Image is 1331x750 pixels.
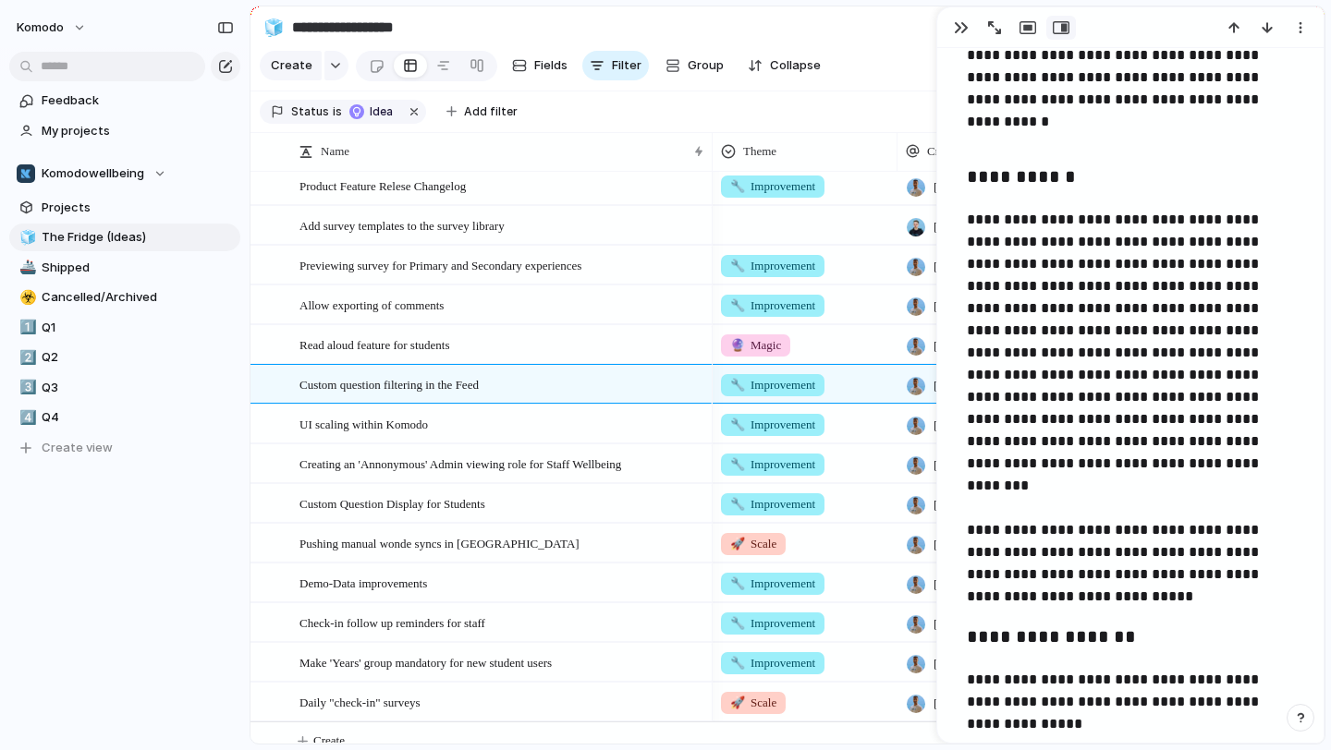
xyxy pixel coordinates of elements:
button: 1️⃣ [17,319,35,337]
span: Pushing manual wonde syncs in [GEOGRAPHIC_DATA] [299,532,580,553]
span: 🔧 [730,378,745,392]
span: Previewing survey for Primary and Secondary experiences [299,254,581,275]
span: 🔧 [730,656,745,670]
button: 🧊 [259,13,288,42]
span: Add survey templates to the survey library [299,214,505,236]
button: Komodowellbeing [9,160,240,187]
span: [DEMOGRAPHIC_DATA][PERSON_NAME] [934,297,1074,316]
span: 🔧 [730,457,745,471]
button: is [329,102,346,122]
button: Group [656,51,733,80]
span: 🔧 [730,616,745,630]
span: Create view [42,439,113,457]
span: Improvement [730,376,815,394]
span: Creating an 'Annonymous' Admin viewing role for Staff Wellbeing [299,453,621,474]
span: Improvement [730,455,815,474]
a: 3️⃣Q3 [9,374,240,402]
div: 2️⃣ [19,347,32,369]
span: Q1 [42,319,234,337]
button: Filter [582,51,649,80]
span: [DEMOGRAPHIC_DATA][PERSON_NAME] [934,258,1074,276]
span: 🚀 [730,696,745,709]
span: 🔧 [730,179,745,193]
span: Cancelled/Archived [42,288,234,307]
span: 🔧 [730,417,745,431]
span: [DEMOGRAPHIC_DATA][PERSON_NAME] [934,655,1074,673]
span: 🔮 [730,338,745,352]
button: Create view [9,434,240,462]
span: Make 'Years' group mandatory for new student users [299,651,552,672]
span: Shipped [42,259,234,277]
button: Collapse [740,51,828,80]
a: 4️⃣Q4 [9,404,240,431]
a: Feedback [9,87,240,115]
span: Improvement [730,575,815,593]
span: Name [321,142,349,161]
span: Create [313,732,345,750]
span: 🔧 [730,298,745,312]
span: Improvement [730,654,815,672]
span: [DEMOGRAPHIC_DATA][PERSON_NAME] [934,377,1074,395]
button: 4️⃣ [17,408,35,427]
div: 🧊 [19,227,32,248]
span: Q4 [42,408,234,427]
button: 3️⃣ [17,379,35,397]
div: 🧊The Fridge (Ideas) [9,224,240,251]
span: Read aloud feature for students [299,333,449,355]
span: Improvement [730,296,815,315]
span: Check-in follow up reminders for staff [299,611,485,633]
div: 🧊 [263,15,284,40]
span: My projects [42,122,234,140]
span: Custom Question Display for Students [299,492,485,514]
span: Add filter [464,103,518,120]
div: 1️⃣ [19,317,32,338]
div: 🚢Shipped [9,254,240,282]
span: [DEMOGRAPHIC_DATA][PERSON_NAME] [934,178,1074,197]
span: Custom question filtering in the Feed [299,373,479,394]
span: Feedback [42,91,234,110]
button: Create [260,51,322,80]
span: Theme [743,142,776,161]
span: 🔧 [730,497,745,511]
span: Improvement [730,257,815,275]
span: Scale [730,535,776,553]
span: [PERSON_NAME] [934,218,1029,236]
span: [DEMOGRAPHIC_DATA][PERSON_NAME] [934,615,1074,634]
span: Daily "check-in" surveys [299,691,420,712]
span: Demo-Data improvements [299,572,427,593]
span: The Fridge (Ideas) [42,228,234,247]
span: Idea [370,103,397,120]
button: Idea [344,102,402,122]
button: 🚢 [17,259,35,277]
a: ☣️Cancelled/Archived [9,284,240,311]
span: Improvement [730,495,815,514]
span: Q3 [42,379,234,397]
span: Q2 [42,348,234,367]
span: [DEMOGRAPHIC_DATA][PERSON_NAME] [934,536,1074,554]
span: Allow exporting of comments [299,294,444,315]
span: Magic [730,336,781,355]
div: ☣️ [19,287,32,308]
a: Projects [9,194,240,222]
span: Komodo [17,18,64,37]
span: Projects [42,199,234,217]
span: [DEMOGRAPHIC_DATA][PERSON_NAME] [934,695,1074,713]
span: Create [271,56,312,75]
button: Komodo [8,13,96,42]
a: 2️⃣Q2 [9,344,240,371]
span: 🔧 [730,259,745,272]
span: [DEMOGRAPHIC_DATA][PERSON_NAME] [934,337,1074,356]
button: 🧊 [17,228,35,247]
span: Collapse [770,56,821,75]
button: Add filter [435,99,529,125]
button: 2️⃣ [17,348,35,367]
div: 3️⃣ [19,377,32,398]
span: [DEMOGRAPHIC_DATA][PERSON_NAME] [934,456,1074,475]
span: Fields [534,56,568,75]
div: 4️⃣ [19,407,32,429]
span: UI scaling within Komodo [299,413,428,434]
button: ☣️ [17,288,35,307]
span: Komodowellbeing [42,164,144,183]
